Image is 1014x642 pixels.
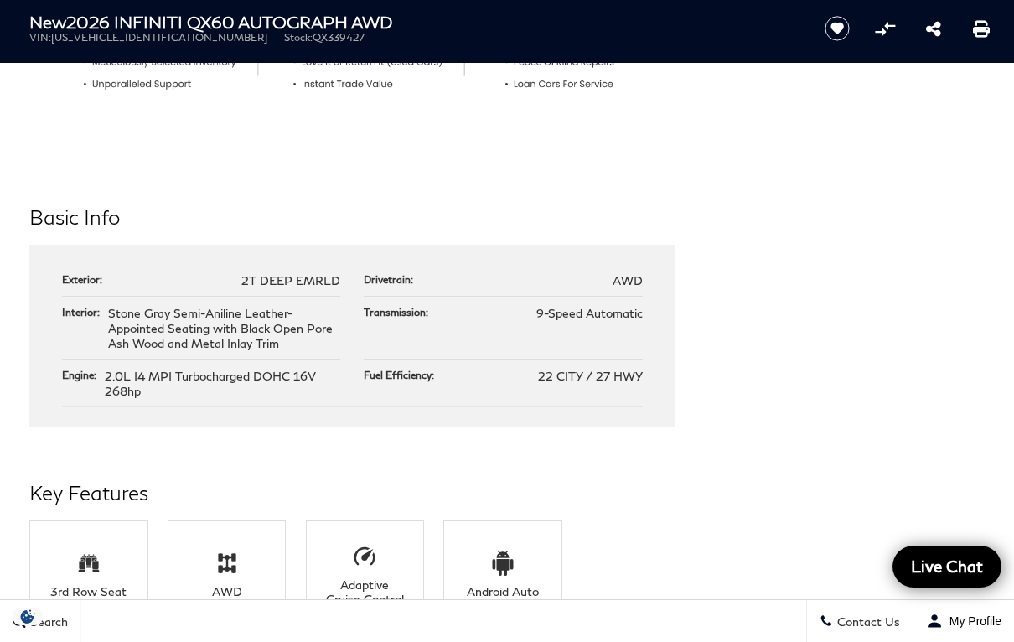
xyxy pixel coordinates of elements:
span: VIN: [29,31,51,44]
div: Transmission: [364,305,437,319]
span: QX339427 [313,31,365,44]
span: [US_VEHICLE_IDENTIFICATION_NUMBER] [51,31,267,44]
span: Contact Us [833,614,900,629]
strong: New [29,12,66,32]
button: Save vehicle [819,15,856,42]
div: 3rd Row Seat [49,584,127,598]
a: Live Chat [892,546,1001,588]
div: Drivetrain: [364,272,422,287]
span: Stock: [284,31,313,44]
div: Interior: [62,305,108,319]
section: Click to Open Cookie Consent Modal [8,608,47,625]
div: Engine: [62,368,105,382]
span: Stone Gray Semi-Aniline Leather-Appointed Seating with Black Open Pore Ash Wood and Metal Inlay Trim [108,306,333,350]
div: AWD [188,584,266,598]
span: 9-Speed Automatic [536,306,643,320]
button: Open user profile menu [913,600,1014,642]
span: Search [26,614,68,629]
div: Android Auto [463,584,541,598]
span: 2T DEEP EMRLD [241,273,340,287]
h2: Key Features [29,478,675,508]
div: Fuel Efficiency: [364,368,442,382]
div: Exterior: [62,272,111,287]
span: Live Chat [903,556,991,577]
h1: 2026 INFINITI QX60 AUTOGRAPH AWD [29,13,796,31]
button: Compare Vehicle [872,16,898,41]
span: My Profile [943,614,1001,628]
a: Share this New 2026 INFINITI QX60 AUTOGRAPH AWD [926,18,941,39]
img: Opt-Out Icon [8,608,47,625]
span: 2.0L I4 MPI Turbocharged DOHC 16V 268hp [105,369,316,398]
a: Print this New 2026 INFINITI QX60 AUTOGRAPH AWD [973,18,990,39]
div: Adaptive Cruise Control [326,577,404,606]
span: AWD [613,273,643,287]
h2: Basic Info [29,202,675,232]
span: 22 CITY / 27 HWY [538,369,643,383]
